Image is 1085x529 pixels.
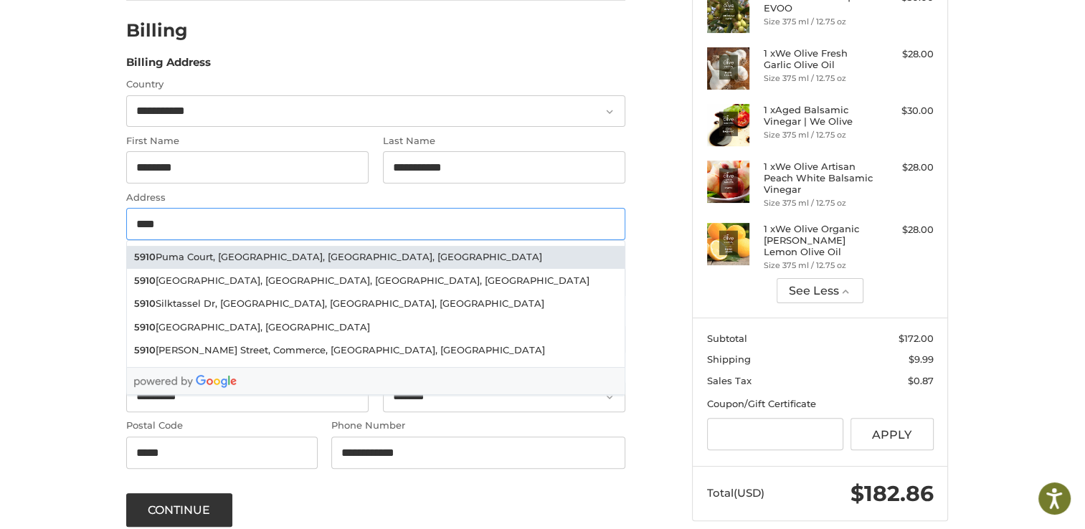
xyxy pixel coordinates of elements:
[764,129,873,141] li: Size 375 ml / 12.75 oz
[127,292,625,316] li: Silktassel Dr, [GEOGRAPHIC_DATA], [GEOGRAPHIC_DATA], [GEOGRAPHIC_DATA]
[764,16,873,28] li: Size 375 ml / 12.75 oz
[134,320,156,335] strong: 5910
[877,161,934,175] div: $28.00
[764,197,873,209] li: Size 375 ml / 12.75 oz
[20,22,162,33] p: We're away right now. Please check back later!
[127,315,625,339] li: [GEOGRAPHIC_DATA], [GEOGRAPHIC_DATA]
[764,47,873,71] h4: 1 x We Olive Fresh Garlic Olive Oil
[126,191,625,205] label: Address
[126,54,211,77] legend: Billing Address
[134,343,156,358] strong: 5910
[777,278,863,303] button: See Less
[126,134,369,148] label: First Name
[877,223,934,237] div: $28.00
[877,47,934,62] div: $28.00
[126,493,232,527] button: Continue
[764,223,873,258] h4: 1 x We Olive Organic [PERSON_NAME] Lemon Olive Oil
[331,419,625,433] label: Phone Number
[764,104,873,128] h4: 1 x Aged Balsamic Vinegar | We Olive
[764,72,873,85] li: Size 375 ml / 12.75 oz
[908,375,934,386] span: $0.87
[127,269,625,292] li: [GEOGRAPHIC_DATA], [GEOGRAPHIC_DATA], [GEOGRAPHIC_DATA], [GEOGRAPHIC_DATA]
[707,418,844,450] input: Gift Certificate or Coupon Code
[899,333,934,344] span: $172.00
[764,259,873,272] li: Size 375 ml / 12.75 oz
[707,375,752,386] span: Sales Tax
[909,353,934,365] span: $9.99
[126,19,210,42] h2: Billing
[707,486,764,500] span: Total (USD)
[127,339,625,363] li: [PERSON_NAME] Street, Commerce, [GEOGRAPHIC_DATA], [GEOGRAPHIC_DATA]
[851,418,934,450] button: Apply
[134,274,156,288] strong: 5910
[764,161,873,196] h4: 1 x We Olive Artisan Peach White Balsamic Vinegar
[851,480,934,507] span: $182.86
[707,333,747,344] span: Subtotal
[126,77,625,92] label: Country
[126,419,318,433] label: Postal Code
[134,297,156,311] strong: 5910
[127,246,625,270] li: Puma Court, [GEOGRAPHIC_DATA], [GEOGRAPHIC_DATA], [GEOGRAPHIC_DATA]
[707,353,751,365] span: Shipping
[707,397,934,411] div: Coupon/Gift Certificate
[877,104,934,118] div: $30.00
[967,490,1085,529] iframe: Google Customer Reviews
[383,134,625,148] label: Last Name
[134,250,156,264] strong: 5910
[165,19,182,36] button: Open LiveChat chat widget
